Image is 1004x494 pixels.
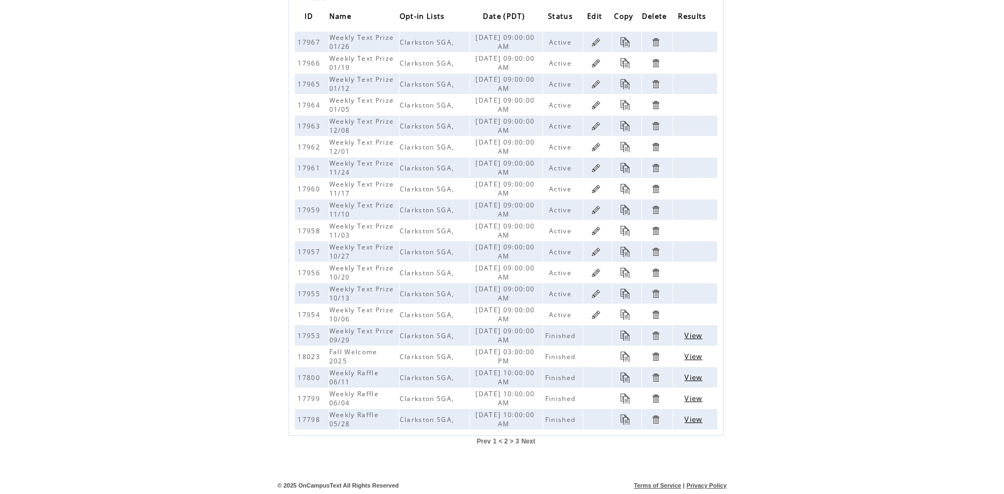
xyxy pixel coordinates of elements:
span: Weekly Text Prize 11/10 [329,201,394,219]
span: Weekly Text Prize 12/08 [329,117,394,135]
span: Weekly Text Prize 10/20 [329,263,394,282]
span: Clarkston SGA, [400,226,457,235]
span: [DATE] 09:00:00 AM [475,54,534,72]
span: [DATE] 09:00:00 AM [475,96,534,114]
a: Click to delete [651,247,661,257]
span: Active [549,163,574,173]
span: [DATE] 09:00:00 AM [475,159,534,177]
a: Click to copy [620,184,631,194]
a: Click to delete [651,310,661,320]
span: [DATE] 09:00:00 AM [475,284,534,303]
span: Clarkston SGA, [400,101,457,110]
span: Weekly Text Prize 10/13 [329,284,394,303]
a: Click to copy [620,373,631,383]
span: [DATE] 09:00:00 AM [475,33,534,51]
span: 17955 [298,289,323,298]
a: Click to delete [651,289,661,299]
span: Weekly Text Prize 11/03 [329,221,394,240]
a: Click to copy [620,226,631,236]
a: Click to copy [620,205,631,215]
a: Click to delete [651,331,661,341]
span: Active [549,80,574,89]
a: Click to copy [620,393,631,404]
a: Click to copy [620,100,631,110]
span: Active [549,310,574,319]
a: Next [521,438,535,445]
a: Click to copy [620,121,631,131]
span: Clarkston SGA, [400,415,457,424]
span: Finished [545,352,579,361]
a: View [683,395,703,403]
span: 17957 [298,247,323,256]
a: Click to delete [651,142,661,152]
span: Clarkston SGA, [400,59,457,68]
a: Click to edit [591,247,601,257]
span: 17959 [298,205,323,214]
span: | [683,482,684,489]
span: 17967 [298,38,323,47]
a: 1 [493,438,497,445]
a: Click to edit [591,163,601,173]
span: Fall Welcome 2025 [329,347,378,366]
a: Click to delete [651,414,661,425]
a: View [683,374,703,382]
a: Click to copy [620,414,631,425]
span: Clarkston SGA, [400,310,457,319]
span: Clarkston SGA, [400,205,457,214]
span: Clarkston SGA, [400,268,457,277]
a: View [683,332,703,340]
a: Click to delete [651,393,661,404]
span: 17958 [298,226,323,235]
span: Clarkston SGA, [400,394,457,403]
span: Active [549,121,574,131]
span: 17961 [298,163,323,173]
a: Click to delete [651,79,661,89]
span: Weekly Text Prize 10/06 [329,305,394,324]
span: Clarkston SGA, [400,121,457,131]
a: Click to edit [591,289,601,299]
a: Click to copy [620,79,631,89]
span: 17800 [298,373,323,382]
a: Prev [477,438,491,445]
span: [DATE] 09:00:00 AM [475,221,534,240]
span: Click to view results [684,352,702,361]
span: Results [678,9,709,26]
span: Click to view results [684,373,702,382]
span: [DATE] 10:00:00 AM [475,389,534,407]
a: Click to edit [591,205,601,215]
a: Click to copy [620,37,631,47]
a: Click to edit [591,310,601,320]
span: < 2 > [499,438,513,445]
a: Click to edit [591,79,601,89]
a: Click to delete [651,100,661,110]
a: Click to delete [651,58,661,68]
a: Click to copy [620,289,631,299]
span: 18023 [298,352,323,361]
span: Weekly Text Prize 01/26 [329,33,394,51]
span: Active [549,226,574,235]
a: Click to delete [651,121,661,131]
span: Weekly Raffle 06/11 [329,368,379,386]
a: Click to edit [591,100,601,110]
span: 17956 [298,268,323,277]
a: Click to edit [591,142,601,152]
span: Weekly Text Prize 09/29 [329,326,394,345]
span: [DATE] 09:00:00 AM [475,201,534,219]
a: Click to delete [651,268,661,278]
span: Weekly Text Prize 12/01 [329,138,394,156]
span: Copy [614,9,636,26]
span: Weekly Text Prize 01/12 [329,75,394,93]
span: [DATE] 03:00:00 PM [475,347,534,366]
span: Weekly Raffle 05/28 [329,410,379,428]
a: Click to copy [620,163,631,173]
span: 17953 [298,331,323,340]
a: Click to edit [591,184,601,194]
span: Click to view results [684,393,702,403]
span: Active [549,268,574,277]
span: 17798 [298,415,323,424]
a: Click to delete [651,352,661,362]
span: Clarkston SGA, [400,142,457,152]
a: Click to copy [620,331,631,341]
span: Active [549,184,574,194]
